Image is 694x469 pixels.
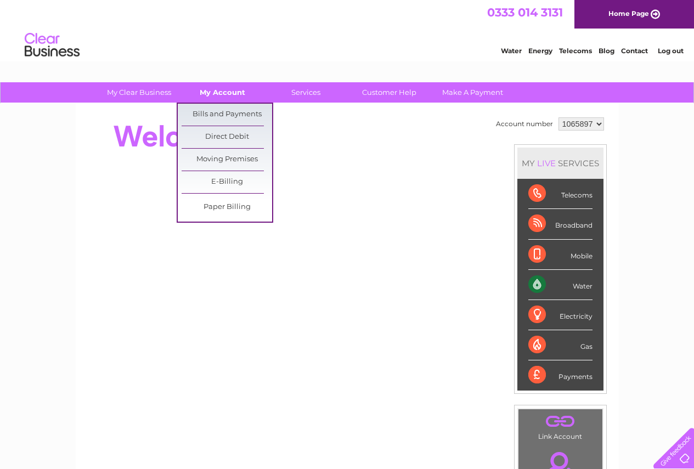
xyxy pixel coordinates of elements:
[599,47,614,55] a: Blog
[517,148,603,179] div: MY SERVICES
[501,47,522,55] a: Water
[261,82,351,103] a: Services
[528,209,593,239] div: Broadband
[621,47,648,55] a: Contact
[493,115,556,133] td: Account number
[535,158,558,168] div: LIVE
[344,82,435,103] a: Customer Help
[427,82,518,103] a: Make A Payment
[521,412,600,431] a: .
[177,82,268,103] a: My Account
[182,196,272,218] a: Paper Billing
[528,270,593,300] div: Water
[182,171,272,193] a: E-Billing
[182,104,272,126] a: Bills and Payments
[182,149,272,171] a: Moving Premises
[658,47,684,55] a: Log out
[559,47,592,55] a: Telecoms
[528,330,593,360] div: Gas
[88,6,607,53] div: Clear Business is a trading name of Verastar Limited (registered in [GEOGRAPHIC_DATA] No. 3667643...
[528,300,593,330] div: Electricity
[487,5,563,19] a: 0333 014 3131
[24,29,80,62] img: logo.png
[528,47,552,55] a: Energy
[94,82,184,103] a: My Clear Business
[528,179,593,209] div: Telecoms
[518,409,603,443] td: Link Account
[528,240,593,270] div: Mobile
[182,126,272,148] a: Direct Debit
[528,360,593,390] div: Payments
